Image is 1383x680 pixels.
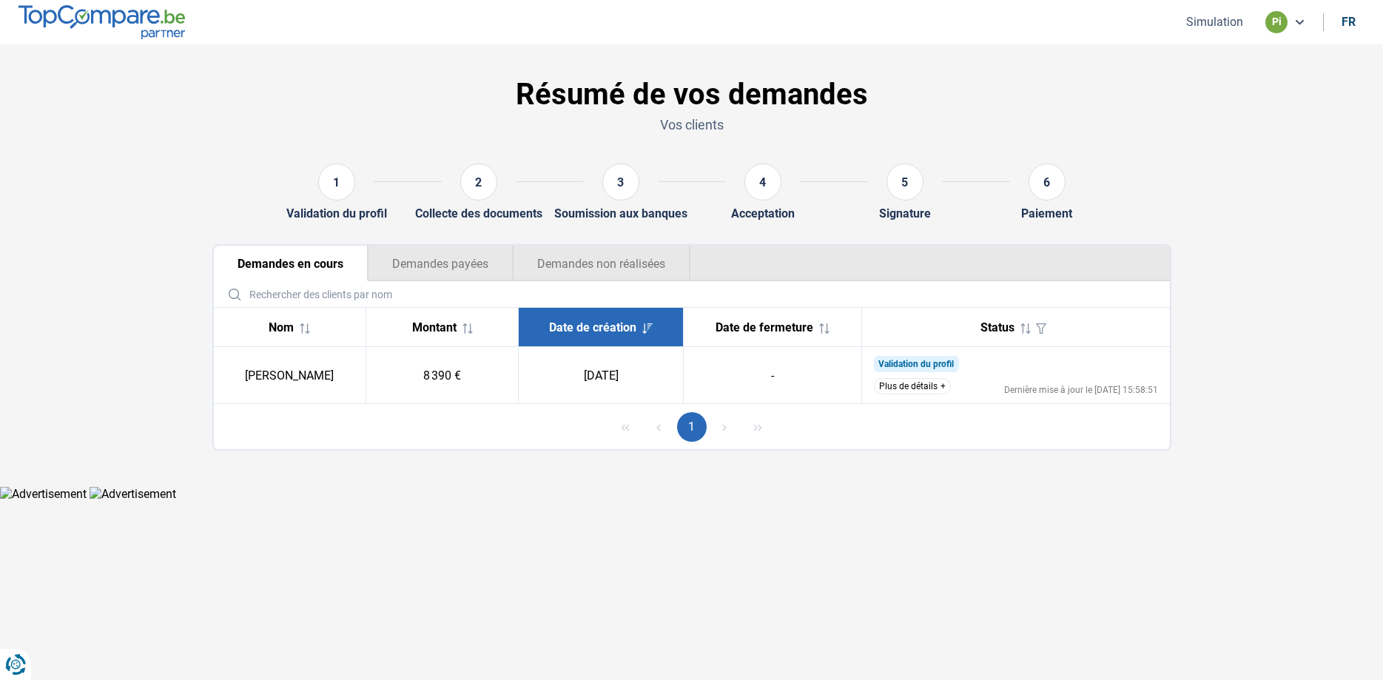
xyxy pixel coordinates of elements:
div: 1 [318,164,355,201]
input: Rechercher des clients par nom [220,281,1164,307]
div: 6 [1029,164,1066,201]
div: Signature [879,206,931,221]
td: [PERSON_NAME] [214,347,366,404]
button: Page 1 [677,412,707,442]
button: Plus de détails [874,378,951,394]
div: 2 [460,164,497,201]
button: Next Page [710,412,739,442]
div: Paiement [1021,206,1072,221]
span: Nom [269,320,294,334]
button: Last Page [743,412,773,442]
div: 4 [744,164,781,201]
div: Soumission aux banques [554,206,687,221]
td: 8 390 € [366,347,519,404]
div: Collecte des documents [415,206,542,221]
div: Validation du profil [286,206,387,221]
span: Date de fermeture [716,320,813,334]
div: pi [1265,11,1288,33]
p: Vos clients [212,115,1171,134]
button: Previous Page [644,412,673,442]
span: Status [980,320,1014,334]
span: Date de création [549,320,636,334]
span: Validation du profil [878,359,954,369]
img: TopCompare.be [18,5,185,38]
td: [DATE] [519,347,684,404]
img: Advertisement [90,487,176,501]
div: 5 [886,164,923,201]
button: Demandes en cours [214,246,368,281]
div: Acceptation [731,206,795,221]
button: First Page [610,412,640,442]
div: fr [1342,15,1356,29]
button: Demandes payées [368,246,513,281]
button: Demandes non réalisées [513,246,690,281]
button: Simulation [1182,14,1248,30]
div: Dernière mise à jour le [DATE] 15:58:51 [1004,386,1158,394]
span: Montant [412,320,457,334]
td: - [684,347,862,404]
div: 3 [602,164,639,201]
h1: Résumé de vos demandes [212,77,1171,112]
